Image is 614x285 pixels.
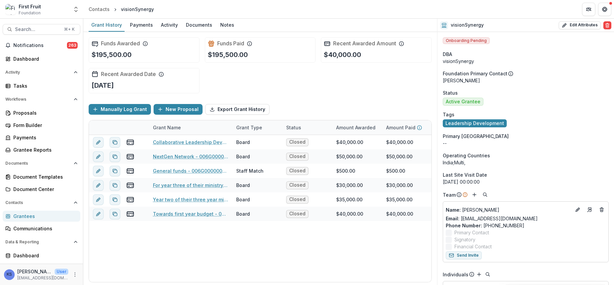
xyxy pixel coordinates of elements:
[3,53,80,64] a: Dashboard
[153,196,228,203] a: Year two of their three year ministry plan - 006G000000WOIXGIA5
[236,153,250,160] div: Board
[13,122,75,129] div: Form Builder
[5,240,71,244] span: Data & Reporting
[445,121,504,126] span: Leadership Development
[332,120,382,135] div: Amount Awarded
[127,20,156,30] div: Payments
[110,166,120,176] button: Duplicate proposal
[89,19,125,32] a: Grant History
[443,178,609,185] p: [DATE] 00:00:00
[481,191,489,199] button: Search
[126,167,134,175] button: view-payments
[282,120,332,135] div: Status
[126,138,134,146] button: view-payments
[86,4,112,14] a: Contacts
[13,55,75,62] div: Dashboard
[282,124,305,131] div: Status
[446,223,482,228] span: Phone Number :
[443,77,609,84] p: [PERSON_NAME]
[3,120,80,131] a: Form Builder
[443,133,509,140] span: Primary [GEOGRAPHIC_DATA]
[386,124,415,131] p: Amount Paid
[101,71,156,77] h2: Recent Awarded Date
[63,26,76,33] div: ⌘ + K
[183,19,215,32] a: Documents
[324,50,361,60] p: $40,000.00
[3,107,80,118] a: Proposals
[446,251,482,259] button: Send Invite
[101,40,140,47] h2: Funds Awarded
[232,120,282,135] div: Grant Type
[3,144,80,155] a: Grantee Reports
[443,140,609,147] p: --
[386,196,412,203] div: $35,000.00
[153,139,228,146] a: Collaborative Leadership Development - [GEOGRAPHIC_DATA] - 006G000000WyUIGIA3
[93,166,104,176] button: edit
[289,168,306,174] span: Closed
[127,19,156,32] a: Payments
[218,20,237,30] div: Notes
[15,27,60,32] span: Search...
[584,204,595,215] a: Go to contact
[3,223,80,234] a: Communications
[443,58,609,65] div: visionSynergy
[110,151,120,162] button: Duplicate proposal
[446,222,606,229] p: [PHONE_NUMBER]
[336,167,355,174] div: $500.00
[13,173,75,180] div: Document Templates
[3,184,80,195] a: Document Center
[386,139,413,146] div: $40,000.00
[289,154,306,159] span: Closed
[443,89,458,96] span: Status
[232,124,266,131] div: Grant Type
[153,182,228,189] a: For year three of their ministry development plan. - 006G000000WOITzIAP
[386,167,405,174] div: $500.00
[446,99,480,105] span: Active Grantee
[19,10,41,16] span: Foundation
[86,4,157,14] nav: breadcrumb
[110,209,120,219] button: Duplicate proposal
[153,210,228,217] a: Towards first year budget - 006G000000WOIaCIAX
[451,22,484,28] h2: visionSynergy
[484,270,492,278] button: Search
[205,104,270,115] button: Export Grant History
[67,42,78,49] span: 263
[443,152,490,159] span: Operating Countries
[3,211,80,222] a: Grantees
[153,167,228,174] a: General funds - 006G000000WOIO1IAP
[236,210,250,217] div: Board
[3,237,80,247] button: Open Data & Reporting
[93,209,104,219] button: edit
[443,171,487,178] span: Last Site Visit Date
[3,80,80,91] a: Tasks
[333,40,396,47] h2: Recent Awarded Amount
[154,104,203,115] button: New Proposal
[7,272,12,277] div: Kelsie Salarda
[13,134,75,141] div: Payments
[3,94,80,105] button: Open Workflows
[13,82,75,89] div: Tasks
[55,269,68,275] p: User
[443,191,456,198] p: Team
[71,3,81,16] button: Open entity switcher
[3,40,80,51] button: Notifications263
[126,210,134,218] button: view-payments
[110,180,120,191] button: Duplicate proposal
[126,153,134,161] button: view-payments
[5,70,71,75] span: Activity
[454,229,489,236] span: Primary Contact
[386,182,413,189] div: $30,000.00
[121,6,154,13] div: visionSynergy
[382,120,432,135] div: Amount Paid
[336,153,362,160] div: $50,000.00
[443,51,452,58] span: DBA
[217,40,244,47] h2: Funds Paid
[289,182,306,188] span: Closed
[446,206,571,213] a: Name: [PERSON_NAME]
[289,211,306,217] span: Closed
[110,137,120,148] button: Duplicate proposal
[93,137,104,148] button: edit
[454,236,475,243] span: Signatory
[603,21,611,29] button: Delete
